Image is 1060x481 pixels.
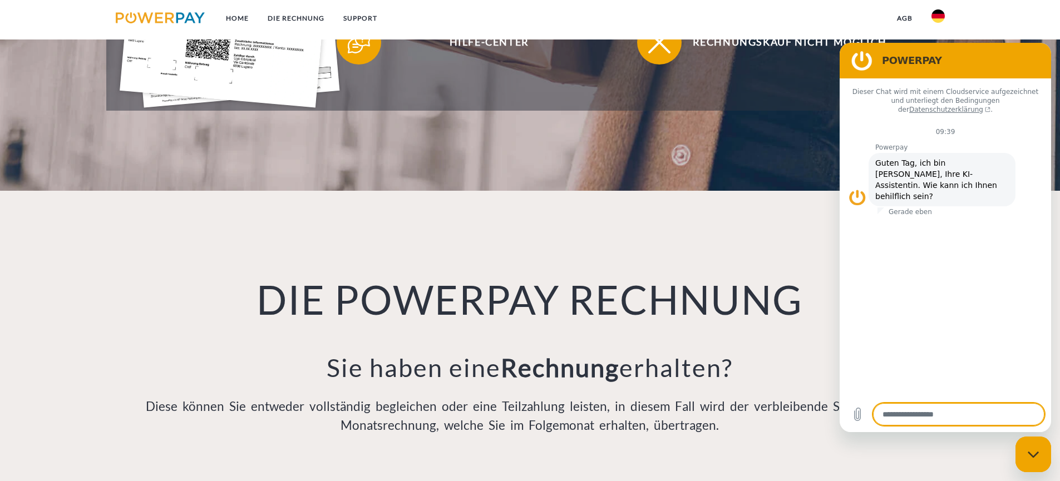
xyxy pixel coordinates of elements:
[637,20,926,65] button: Rechnungskauf nicht möglich
[931,9,945,23] img: de
[653,20,926,65] span: Rechnungskauf nicht möglich
[216,8,258,28] a: Home
[140,274,920,324] h1: DIE POWERPAY RECHNUNG
[345,28,373,56] img: qb_help.svg
[334,8,387,28] a: SUPPORT
[840,43,1051,432] iframe: Messaging-Fenster
[888,8,922,28] a: agb
[337,20,626,65] button: Hilfe-Center
[140,397,920,435] p: Diese können Sie entweder vollständig begleichen oder eine Teilzahlung leisten, in diesem Fall wi...
[1015,437,1051,472] iframe: Schaltfläche zum Öffnen des Messaging-Fensters; Konversation läuft
[258,8,334,28] a: DIE RECHNUNG
[501,353,619,383] b: Rechnung
[353,20,625,65] span: Hilfe-Center
[116,12,205,23] img: logo-powerpay.svg
[645,28,673,56] img: qb_close.svg
[140,352,920,383] h3: Sie haben eine erhalten?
